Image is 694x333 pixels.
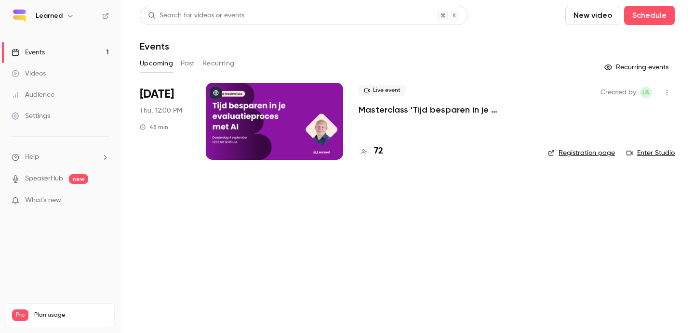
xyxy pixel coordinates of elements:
button: Upcoming [140,56,173,71]
span: Live event [359,85,406,96]
a: Registration page [548,148,615,158]
span: Plan usage [34,311,108,319]
h4: 72 [374,145,383,158]
li: help-dropdown-opener [12,152,109,162]
span: Lisanne Buisman [640,87,652,98]
button: New video [565,6,620,25]
h1: Events [140,40,169,52]
div: 45 min [140,123,168,131]
a: 72 [359,145,383,158]
span: Help [25,152,39,162]
h6: Learned [36,11,63,21]
span: [DATE] [140,87,174,102]
span: new [69,174,88,184]
img: Learned [12,8,27,24]
div: Settings [12,111,50,121]
a: SpeakerHub [25,174,63,184]
span: Created by [601,87,636,98]
div: Videos [12,69,46,78]
span: Thu, 12:00 PM [140,106,182,115]
div: Audience [12,90,54,100]
div: Events [12,48,45,57]
span: LB [642,87,649,98]
span: Pro [12,309,28,321]
button: Schedule [624,6,675,25]
div: Search for videos or events [148,11,244,21]
button: Recurring [202,56,235,71]
a: Masterclass 'Tijd besparen in je evaluatieproces met AI' [359,104,533,115]
button: Past [181,56,195,71]
a: Enter Studio [627,148,675,158]
button: Recurring events [600,60,675,75]
span: What's new [25,195,61,205]
div: Sep 4 Thu, 12:00 PM (Europe/Amsterdam) [140,83,190,160]
iframe: Noticeable Trigger [97,196,109,205]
